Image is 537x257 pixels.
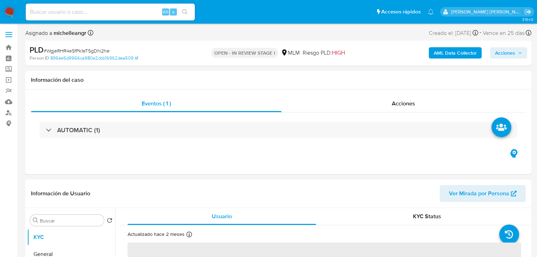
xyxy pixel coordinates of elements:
[27,229,115,246] button: KYC
[52,29,86,37] b: michelleangr
[332,49,345,57] span: HIGH
[281,49,300,57] div: MLM
[31,77,526,84] h1: Información del caso
[30,44,44,55] b: PLD
[212,212,232,220] span: Usuario
[428,9,434,15] a: Notificaciones
[33,218,38,223] button: Buscar
[107,218,112,225] button: Volver al orden por defecto
[483,29,525,37] span: Vence en 25 días
[26,7,195,17] input: Buscar usuario o caso...
[392,99,415,108] span: Acciones
[480,28,481,38] span: -
[303,49,345,57] span: Riesgo PLD:
[50,55,138,61] a: 896ee5d9966ca980e2cbb16962dea509
[211,48,278,58] p: OPEN - IN REVIEW STAGE I
[429,47,482,59] button: AML Data Collector
[142,99,171,108] span: Eventos ( 1 )
[40,218,101,224] input: Buscar
[413,212,441,220] span: KYC Status
[178,7,192,17] button: search-icon
[128,231,185,238] p: Actualizado hace 2 meses
[163,8,168,15] span: Alt
[39,122,517,138] div: AUTOMATIC (1)
[381,8,421,16] span: Accesos rápidos
[57,126,100,134] h3: AUTOMATIC (1)
[31,190,90,197] h1: Información de Usuario
[490,47,527,59] button: Acciones
[524,8,532,16] a: Salir
[495,47,515,59] span: Acciones
[30,55,49,61] b: Person ID
[451,8,522,15] p: michelleangelica.rodriguez@mercadolibre.com.mx
[440,185,526,202] button: Ver Mirada por Persona
[44,47,110,54] span: # WgjeRHR4eSfPk1eTSgDhi2he
[172,8,174,15] span: s
[429,28,478,38] div: Creado el: [DATE]
[449,185,509,202] span: Ver Mirada por Persona
[434,47,477,59] b: AML Data Collector
[25,29,86,37] span: Asignado a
